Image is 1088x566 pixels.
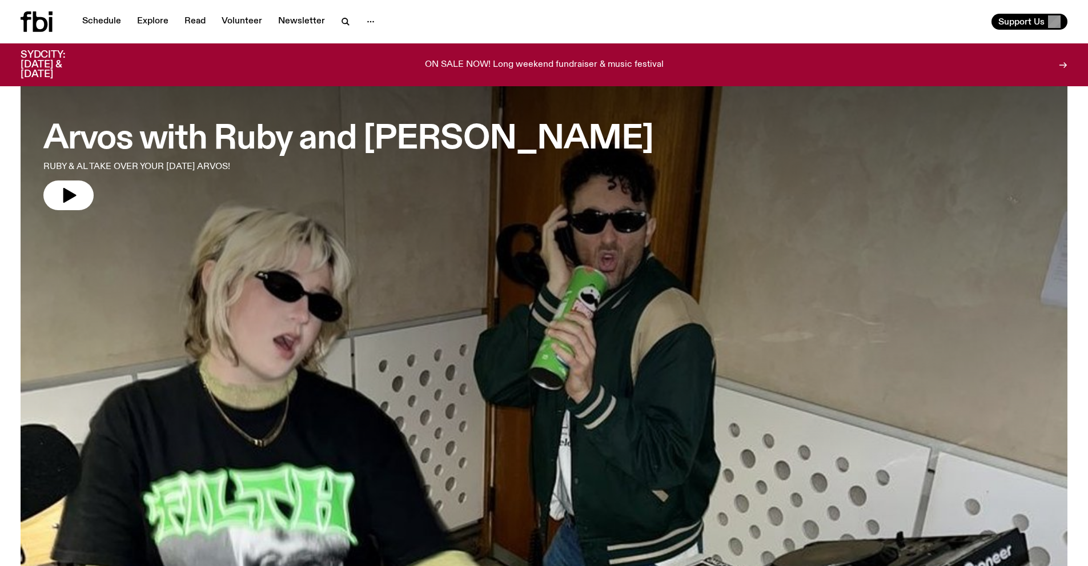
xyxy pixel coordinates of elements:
a: Read [178,14,212,30]
span: Support Us [998,17,1045,27]
h3: Arvos with Ruby and [PERSON_NAME] [43,123,653,155]
p: ON SALE NOW! Long weekend fundraiser & music festival [425,60,664,70]
a: Newsletter [271,14,332,30]
h3: SYDCITY: [DATE] & [DATE] [21,50,94,79]
a: Explore [130,14,175,30]
p: RUBY & AL TAKE OVER YOUR [DATE] ARVOS! [43,160,336,174]
button: Support Us [991,14,1067,30]
a: Arvos with Ruby and [PERSON_NAME]RUBY & AL TAKE OVER YOUR [DATE] ARVOS! [43,112,653,210]
a: Schedule [75,14,128,30]
a: Volunteer [215,14,269,30]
